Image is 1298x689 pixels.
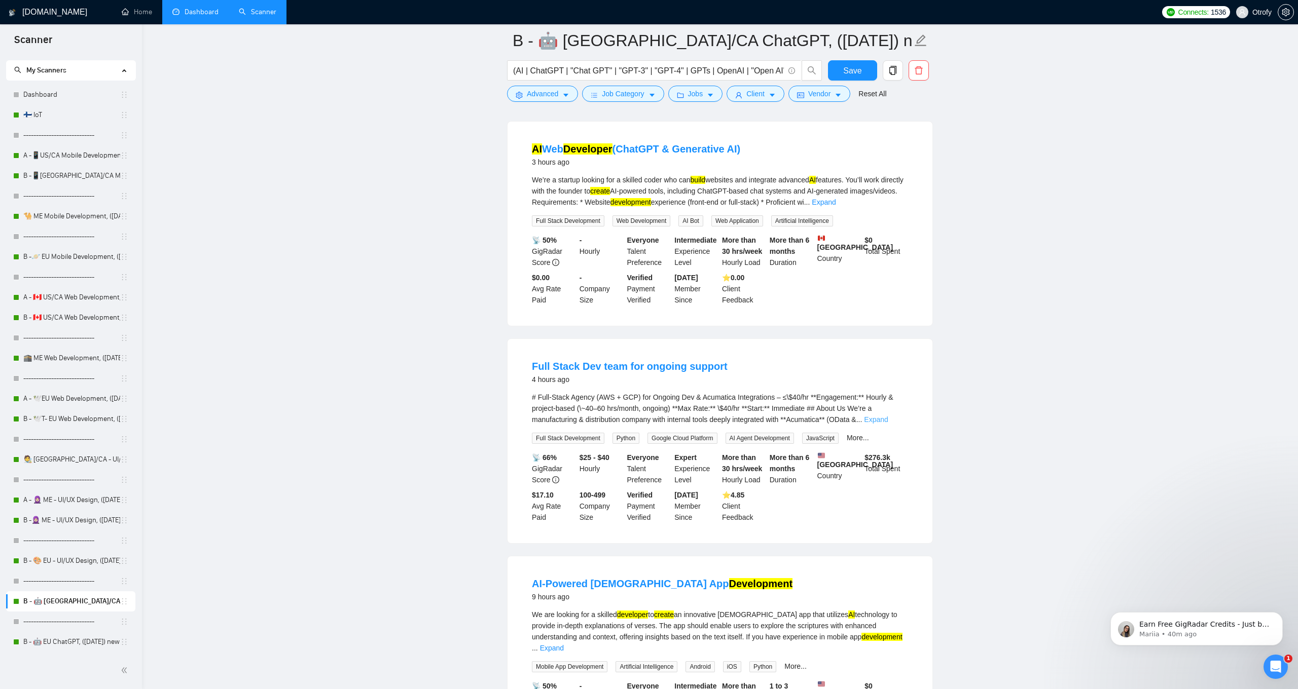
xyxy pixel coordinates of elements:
b: [GEOGRAPHIC_DATA] [817,235,893,251]
div: GigRadar Score [530,235,578,268]
span: info-circle [552,259,559,266]
a: A - 🇨🇦 US/CA Web Development, ([DATE]), portfolio & new cover letter [23,287,120,308]
mark: Development [729,578,793,589]
div: Total Spent [862,452,910,485]
span: Client [746,88,765,99]
mark: Developer [563,143,612,155]
span: holder [120,537,128,545]
b: Verified [627,491,653,499]
span: caret-down [562,91,569,99]
div: 9 hours ago [532,591,792,603]
div: Payment Verified [625,489,673,523]
li: A -📱US/CA Mobile Development, (May 6, 2025) no tech & negative tech [6,145,135,166]
img: 🇺🇸 [818,680,825,687]
div: Hourly Load [720,452,768,485]
div: Experience Level [672,452,720,485]
a: ---------------------------- [23,328,120,348]
span: folder [677,91,684,99]
b: Verified [627,274,653,282]
span: holder [120,516,128,524]
span: holder [120,293,128,301]
b: Expert [674,453,697,462]
span: caret-down [769,91,776,99]
span: caret-down [648,91,656,99]
a: A - 🕊️EU Web Development, ([DATE]), portfolio [23,389,120,409]
span: holder [120,476,128,484]
span: user [1239,9,1246,16]
div: Client Feedback [720,489,768,523]
iframe: Intercom notifications message [1095,591,1298,662]
b: [DATE] [674,491,698,499]
span: Jobs [688,88,703,99]
li: ---------------------------- [6,470,135,490]
b: $ 0 [864,236,873,244]
span: caret-down [835,91,842,99]
span: Artificial Intelligence [771,215,833,226]
div: Experience Level [672,235,720,268]
a: ---------------------------- [23,125,120,145]
a: ---------------------------- [23,530,120,551]
span: search [802,66,821,75]
a: ---------------------------- [23,470,120,490]
img: logo [9,5,16,21]
span: iOS [723,661,741,672]
span: holder [120,172,128,180]
a: B - 🕊️T- EU Web Development, ([DATE]) [23,409,120,429]
span: My Scanners [14,66,66,74]
div: Hourly Load [720,235,768,268]
li: B -🪐 EU Mobile Development, (March 24, 2025) [6,247,135,267]
span: 1 [1284,655,1292,663]
b: - [580,236,582,244]
iframe: Intercom live chat [1264,655,1288,679]
a: ---------------------------- [23,429,120,449]
a: AIWebDeveloper(ChatGPT & Generative AI) [532,143,740,155]
li: ---------------------------- [6,125,135,145]
button: folderJobscaret-down [668,86,723,102]
button: Save [828,60,877,81]
span: Scanner [6,32,60,54]
span: 1536 [1211,7,1226,18]
span: Mobile App Development [532,661,607,672]
div: Hourly [578,452,625,485]
li: B - 🕊️T- EU Web Development, (March 10, 2025) [6,409,135,429]
li: 🐪 ME Mobile Development, (April 23, 2025) [6,206,135,226]
div: Avg Rate Paid [530,489,578,523]
li: A - 🕊️EU Web Development, (Aug 4, 2025), portfolio [6,389,135,409]
span: holder [120,435,128,443]
b: $17.10 [532,491,554,499]
mark: build [691,176,706,184]
a: Full Stack Dev team for ongoing support [532,361,728,372]
span: info-circle [552,476,559,483]
div: Duration [768,452,815,485]
span: holder [120,374,128,382]
a: ---------------------------- [23,186,120,206]
li: B - 🇨🇦 US/CA Web Development, (March 10, 2025) [6,308,135,328]
div: Country [815,452,863,485]
a: B - 🤖 [GEOGRAPHIC_DATA]/CA ChatGPT, ([DATE]) new text [23,591,120,611]
span: ... [856,415,862,424]
a: B -📱[GEOGRAPHIC_DATA]/CA Mobile Development, ([DATE]) [23,166,120,186]
li: ---------------------------- [6,186,135,206]
span: ... [532,644,538,652]
b: ⭐️ 4.85 [722,491,744,499]
a: More... [784,662,807,670]
span: setting [1278,8,1293,16]
span: bars [591,91,598,99]
a: ---------------------------- [23,571,120,591]
span: holder [120,233,128,241]
a: AI-Powered [DEMOGRAPHIC_DATA] AppDevelopment [532,578,792,589]
a: 🇫🇮 IoT [23,105,120,125]
b: More than 6 months [770,236,810,255]
div: Avg Rate Paid [530,272,578,305]
span: double-left [121,665,131,675]
div: Talent Preference [625,235,673,268]
span: holder [120,334,128,342]
mark: development [610,198,651,206]
span: setting [516,91,523,99]
span: search [14,66,21,73]
a: ---------------------------- [23,368,120,389]
span: holder [120,618,128,626]
a: Expand [812,198,836,206]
